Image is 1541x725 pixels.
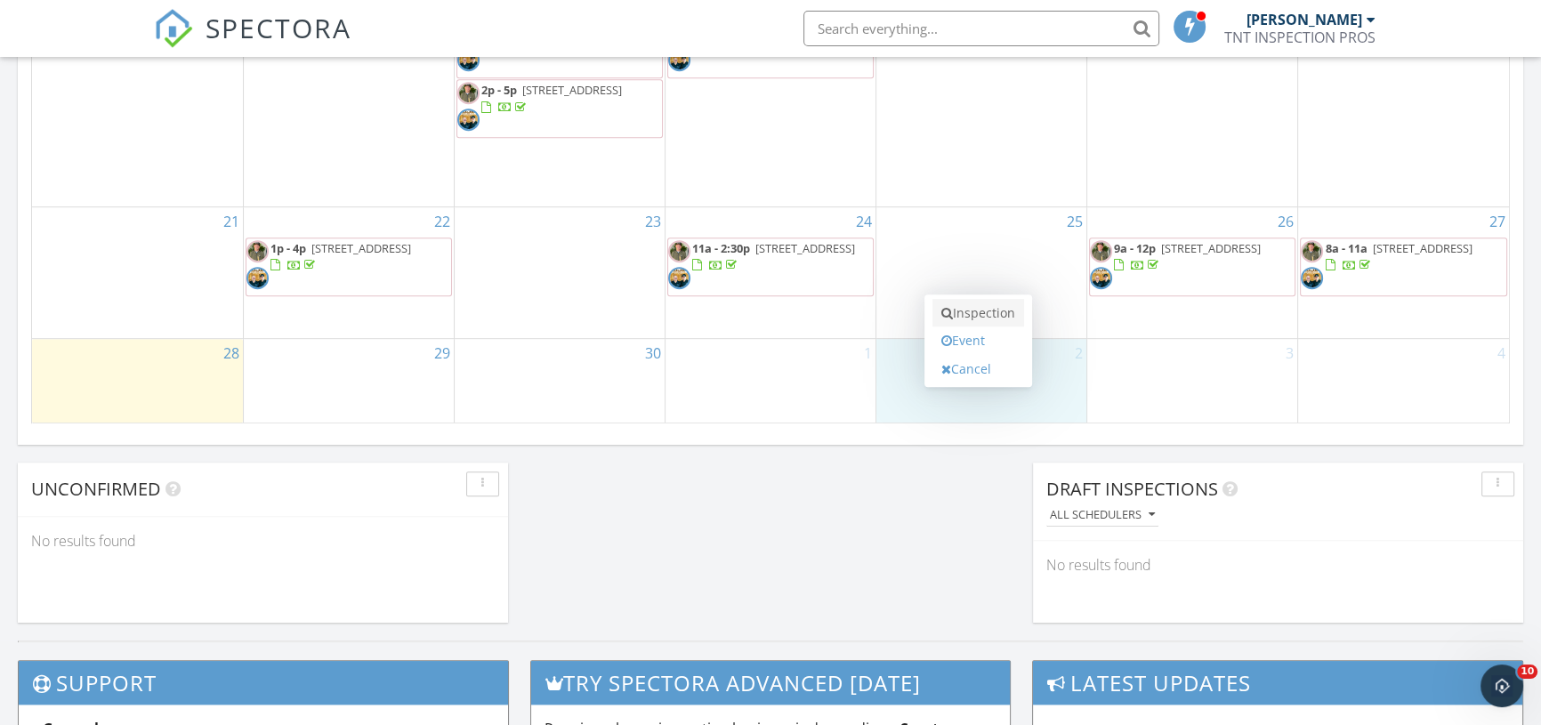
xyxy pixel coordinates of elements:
a: Go to September 29, 2025 [431,339,454,367]
a: 8a - 11a [STREET_ADDRESS] [1300,238,1507,296]
span: [STREET_ADDRESS] [522,82,622,98]
div: [PERSON_NAME] [1247,11,1362,28]
td: Go to October 4, 2025 [1298,339,1509,423]
span: 10 [1517,665,1537,679]
a: Event [932,326,1024,355]
div: No results found [18,517,508,565]
h3: Try spectora advanced [DATE] [531,661,1010,705]
a: 9a - 12p [STREET_ADDRESS] [1114,240,1261,273]
span: 1p - 4p [270,240,306,256]
td: Go to September 23, 2025 [454,206,665,338]
h3: Support [19,661,508,705]
a: Go to September 28, 2025 [220,339,243,367]
span: [STREET_ADDRESS] [755,240,855,256]
a: Go to September 21, 2025 [220,207,243,236]
span: 9a - 12p [1114,240,1156,256]
a: 2p - 5p [STREET_ADDRESS] [456,79,663,138]
img: tnt_1.jpg [457,109,480,131]
input: Search everything... [803,11,1159,46]
td: Go to September 24, 2025 [665,206,875,338]
a: 1p - 4p [STREET_ADDRESS] [246,238,452,296]
td: Go to October 2, 2025 [876,339,1087,423]
td: Go to September 27, 2025 [1298,206,1509,338]
div: TNT INSPECTION PROS [1224,28,1376,46]
a: SPECTORA [154,24,351,61]
img: tnt_1.jpg [246,267,269,289]
a: Go to September 24, 2025 [852,207,875,236]
span: [STREET_ADDRESS] [311,240,411,256]
a: 2p - 5p [STREET_ADDRESS] [481,82,622,115]
span: [STREET_ADDRESS] [1372,240,1472,256]
iframe: Intercom live chat [1480,665,1523,707]
span: [STREET_ADDRESS] [1161,240,1261,256]
img: tnt_1.jpg [1090,267,1112,289]
img: The Best Home Inspection Software - Spectora [154,9,193,48]
a: Go to September 23, 2025 [641,207,665,236]
td: Go to September 21, 2025 [32,206,243,338]
a: Go to September 26, 2025 [1274,207,1297,236]
a: 8a - 11a [STREET_ADDRESS] [1325,240,1472,273]
a: Go to October 3, 2025 [1282,339,1297,367]
a: 1p - 4p [STREET_ADDRESS] [270,240,411,273]
span: Draft Inspections [1046,477,1218,501]
a: Go to September 22, 2025 [431,207,454,236]
span: 11a - 2:30p [692,240,750,256]
span: 2p - 5p [481,82,517,98]
img: brian.jpg [1090,240,1112,262]
a: 11a - 2:30p [STREET_ADDRESS] [692,240,855,273]
span: SPECTORA [206,9,351,46]
a: Go to September 25, 2025 [1063,207,1086,236]
a: Go to October 1, 2025 [860,339,875,367]
a: 11a - 2:30p [STREET_ADDRESS] [667,238,874,296]
div: All schedulers [1050,509,1155,521]
span: 8a - 11a [1325,240,1367,256]
td: Go to September 28, 2025 [32,339,243,423]
img: brian.jpg [246,240,269,262]
td: Go to September 30, 2025 [454,339,665,423]
div: No results found [1033,541,1523,589]
img: tnt_1.jpg [668,267,690,289]
a: Inspection [932,299,1024,327]
img: tnt_1.jpg [1301,267,1323,289]
td: Go to October 3, 2025 [1087,339,1298,423]
button: All schedulers [1046,503,1158,528]
a: Go to September 30, 2025 [641,339,665,367]
td: Go to September 22, 2025 [243,206,454,338]
td: Go to September 29, 2025 [243,339,454,423]
a: 9a - 12p [STREET_ADDRESS] [1089,238,1295,296]
a: Go to October 4, 2025 [1494,339,1509,367]
img: tnt_1.jpg [668,49,690,71]
td: Go to September 26, 2025 [1087,206,1298,338]
td: Go to October 1, 2025 [665,339,875,423]
td: Go to September 25, 2025 [876,206,1087,338]
a: Cancel [932,355,1024,383]
span: Unconfirmed [31,477,161,501]
img: tnt_1.jpg [457,49,480,71]
img: brian.jpg [457,82,480,104]
a: Go to September 27, 2025 [1486,207,1509,236]
img: brian.jpg [668,240,690,262]
img: brian.jpg [1301,240,1323,262]
h3: Latest Updates [1033,661,1522,705]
